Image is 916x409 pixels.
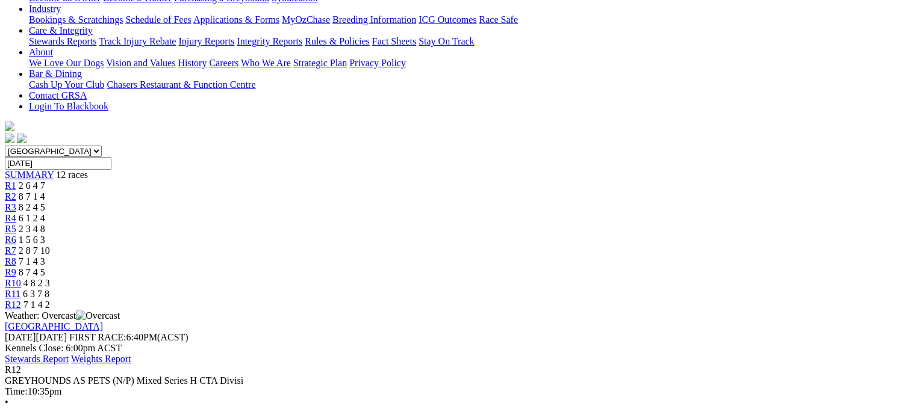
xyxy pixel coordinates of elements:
[419,14,476,25] a: ICG Outcomes
[5,310,120,321] span: Weather: Overcast
[125,14,191,25] a: Schedule of Fees
[5,278,21,288] a: R10
[5,245,16,256] a: R7
[19,256,45,266] span: 7 1 4 3
[19,191,45,201] span: 8 7 1 4
[5,134,14,143] img: facebook.svg
[193,14,279,25] a: Applications & Forms
[5,213,16,223] a: R4
[19,202,45,212] span: 8 2 4 5
[349,58,406,68] a: Privacy Policy
[29,14,911,25] div: Industry
[106,58,175,68] a: Vision and Values
[293,58,347,68] a: Strategic Plan
[29,25,93,35] a: Care & Integrity
[29,79,104,90] a: Cash Up Your Club
[23,278,50,288] span: 4 8 2 3
[29,58,911,69] div: About
[19,235,45,245] span: 1 5 6 3
[56,170,88,180] span: 12 races
[19,213,45,223] span: 6 1 2 4
[29,36,96,46] a: Stewards Reports
[282,14,330,25] a: MyOzChase
[69,332,126,342] span: FIRST RACE:
[372,36,416,46] a: Fact Sheets
[5,157,111,170] input: Select date
[5,397,8,407] span: •
[5,267,16,277] a: R9
[5,289,20,299] a: R11
[29,90,87,100] a: Contact GRSA
[69,332,188,342] span: 6:40PM(ACST)
[5,364,21,375] span: R12
[237,36,302,46] a: Integrity Reports
[23,300,50,310] span: 7 1 4 2
[19,224,45,234] span: 2 3 4 8
[5,256,16,266] a: R8
[29,101,108,111] a: Login To Blackbook
[5,354,69,364] a: Stewards Report
[5,321,103,331] a: [GEOGRAPHIC_DATA]
[305,36,370,46] a: Rules & Policies
[5,224,16,234] a: R5
[29,36,911,47] div: Care & Integrity
[29,58,104,68] a: We Love Our Dogs
[5,332,67,342] span: [DATE]
[5,170,54,180] a: SUMMARY
[29,4,61,14] a: Industry
[178,58,207,68] a: History
[76,310,120,321] img: Overcast
[71,354,131,364] a: Weights Report
[107,79,255,90] a: Chasers Restaurant & Function Centre
[5,300,21,310] a: R12
[99,36,176,46] a: Track Injury Rebate
[5,202,16,212] a: R3
[29,69,82,79] a: Bar & Dining
[5,121,14,131] img: logo-grsa-white.png
[19,267,45,277] span: 8 7 4 5
[5,235,16,245] a: R6
[479,14,517,25] a: Race Safe
[19,245,50,256] span: 2 8 7 10
[5,191,16,201] a: R2
[332,14,416,25] a: Breeding Information
[23,289,49,299] span: 6 3 7 8
[5,332,36,342] span: [DATE]
[29,14,123,25] a: Bookings & Scratchings
[5,386,28,396] span: Time:
[29,79,911,90] div: Bar & Dining
[178,36,234,46] a: Injury Reports
[5,180,16,191] a: R1
[419,36,474,46] a: Stay On Track
[17,134,26,143] img: twitter.svg
[19,180,45,191] span: 2 6 4 7
[5,386,911,397] div: 10:35pm
[241,58,291,68] a: Who We Are
[5,343,911,354] div: Kennels Close: 6:00pm ACST
[29,47,53,57] a: About
[5,375,911,386] div: GREYHOUNDS AS PETS (N/P) Mixed Series H CTA Divisi
[209,58,238,68] a: Careers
